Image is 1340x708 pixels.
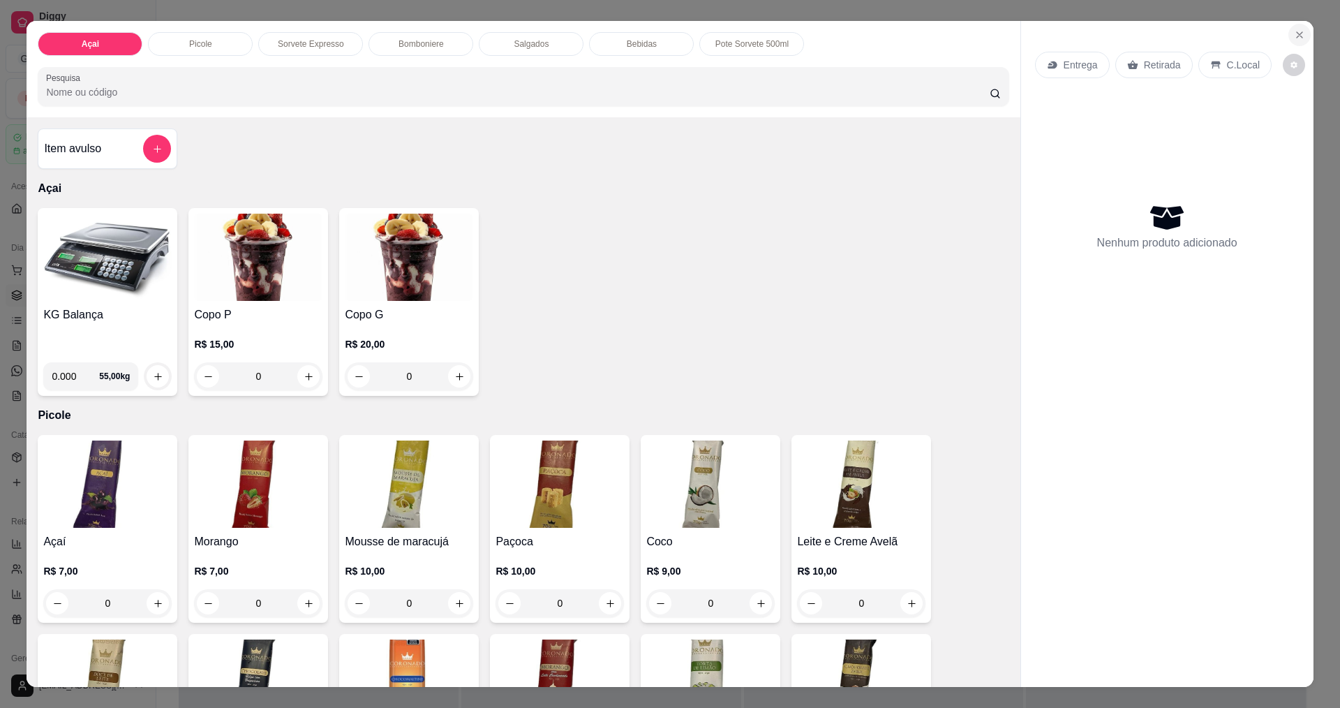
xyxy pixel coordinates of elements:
p: C.Local [1227,58,1260,72]
p: R$ 20,00 [345,337,473,351]
button: increase-product-quantity [599,592,621,614]
p: R$ 7,00 [43,564,172,578]
img: product-image [496,441,624,528]
h4: Paçoca [496,533,624,550]
img: product-image [194,441,322,528]
img: product-image [646,441,775,528]
p: Salgados [514,38,549,50]
button: decrease-product-quantity [498,592,521,614]
button: decrease-product-quantity [197,592,219,614]
img: product-image [797,441,925,528]
h4: Morango [194,533,322,550]
h4: KG Balança [43,307,172,323]
img: product-image [345,441,473,528]
button: increase-product-quantity [750,592,772,614]
input: Pesquisa [46,85,989,99]
p: R$ 10,00 [797,564,925,578]
h4: Copo G [345,307,473,323]
button: decrease-product-quantity [800,592,822,614]
p: R$ 15,00 [194,337,322,351]
p: Bebidas [627,38,657,50]
button: decrease-product-quantity [649,592,671,614]
button: decrease-product-quantity [348,592,370,614]
h4: Coco [646,533,775,550]
p: Bomboniere [399,38,444,50]
button: increase-product-quantity [900,592,923,614]
button: increase-product-quantity [147,592,169,614]
button: decrease-product-quantity [46,592,68,614]
p: R$ 7,00 [194,564,322,578]
p: Picole [38,407,1008,424]
h4: Copo P [194,307,322,323]
button: decrease-product-quantity [1283,54,1305,76]
p: Pote Sorvete 500ml [715,38,789,50]
h4: Item avulso [44,140,101,157]
img: product-image [43,214,172,301]
p: Picole [189,38,212,50]
h4: Mousse de maracujá [345,533,473,550]
button: add-separate-item [143,135,171,163]
p: Açai [82,38,99,50]
button: increase-product-quantity [147,365,169,388]
p: Entrega [1064,58,1098,72]
input: 0.00 [52,362,99,390]
p: R$ 9,00 [646,564,775,578]
button: increase-product-quantity [297,592,320,614]
button: Close [1288,24,1311,46]
p: R$ 10,00 [345,564,473,578]
p: Açai [38,180,1008,197]
button: increase-product-quantity [448,592,470,614]
h4: Leite e Creme Avelã [797,533,925,550]
p: Retirada [1144,58,1181,72]
img: product-image [345,214,473,301]
h4: Açaí [43,533,172,550]
p: R$ 10,00 [496,564,624,578]
img: product-image [43,441,172,528]
label: Pesquisa [46,72,85,84]
img: product-image [194,214,322,301]
p: Sorvete Expresso [278,38,344,50]
p: Nenhum produto adicionado [1097,235,1237,251]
